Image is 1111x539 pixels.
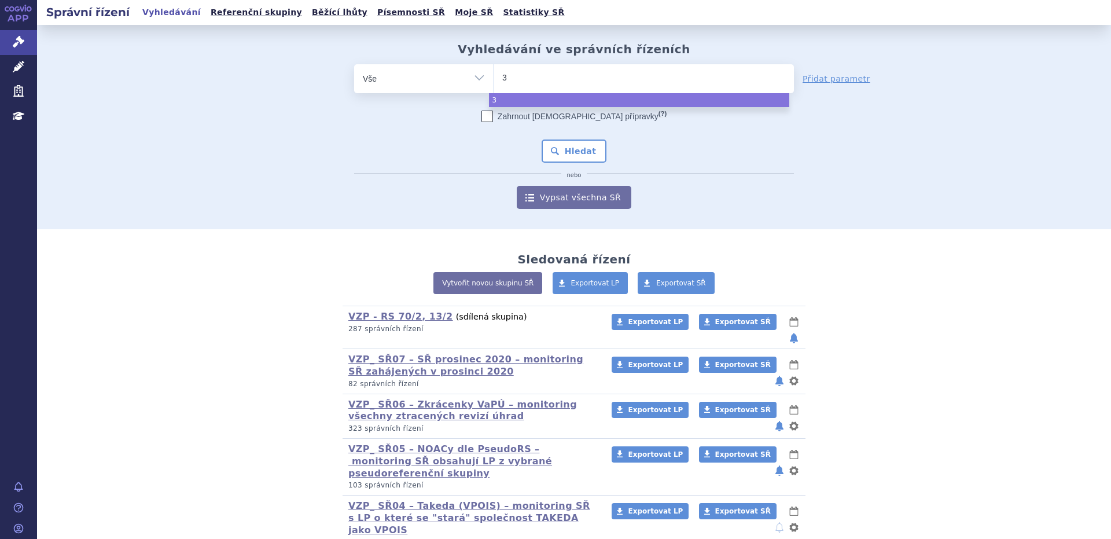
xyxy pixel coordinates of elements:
[715,450,771,459] span: Exportovat SŘ
[656,279,706,287] span: Exportovat SŘ
[774,374,785,388] button: notifikace
[612,446,689,463] a: Exportovat LP
[788,520,800,534] button: nastavení
[788,464,800,478] button: nastavení
[788,358,800,372] button: lhůty
[517,186,631,209] a: Vypsat všechna SŘ
[788,419,800,433] button: nastavení
[788,448,800,461] button: lhůty
[561,172,587,179] i: nebo
[803,73,870,85] a: Přidat parametr
[348,379,597,389] p: 82 správních řízení
[517,252,630,266] h2: Sledovaná řízení
[348,324,597,334] p: 287 správních řízení
[489,93,789,107] li: 3
[774,419,785,433] button: notifikace
[699,402,777,418] a: Exportovat SŘ
[628,318,683,326] span: Exportovat LP
[374,5,448,20] a: Písemnosti SŘ
[774,464,785,478] button: notifikace
[308,5,371,20] a: Běžící lhůty
[788,374,800,388] button: nastavení
[715,406,771,414] span: Exportovat SŘ
[456,312,527,321] span: (sdílená skupina)
[612,503,689,519] a: Exportovat LP
[628,450,683,459] span: Exportovat LP
[699,357,777,373] a: Exportovat SŘ
[628,361,683,369] span: Exportovat LP
[348,424,597,434] p: 323 správních řízení
[481,111,667,122] label: Zahrnout [DEMOGRAPHIC_DATA] přípravky
[699,314,777,330] a: Exportovat SŘ
[715,361,771,369] span: Exportovat SŘ
[458,42,690,56] h2: Vyhledávání ve správních řízeních
[139,5,204,20] a: Vyhledávání
[348,354,583,377] a: VZP_ SŘ07 – SŘ prosinec 2020 – monitoring SŘ zahájených v prosinci 2020
[348,399,577,422] a: VZP_ SŘ06 – Zkrácenky VaPÚ – monitoring všechny ztracených revizí úhrad
[37,4,139,20] h2: Správní řízení
[612,314,689,330] a: Exportovat LP
[348,481,597,490] p: 103 správních řízení
[788,504,800,518] button: lhůty
[542,140,607,163] button: Hledat
[628,406,683,414] span: Exportovat LP
[788,315,800,329] button: lhůty
[715,507,771,515] span: Exportovat SŘ
[612,402,689,418] a: Exportovat LP
[348,443,552,479] a: VZP_ SŘ05 – NOACy dle PseudoRS – monitoring SŘ obsahují LP z vybrané pseudoreferenční skupiny
[788,403,800,417] button: lhůty
[451,5,496,20] a: Moje SŘ
[638,272,715,294] a: Exportovat SŘ
[433,272,542,294] a: Vytvořit novou skupinu SŘ
[658,110,667,118] abbr: (?)
[715,318,771,326] span: Exportovat SŘ
[571,279,620,287] span: Exportovat LP
[774,520,785,534] button: notifikace
[499,5,568,20] a: Statistiky SŘ
[612,357,689,373] a: Exportovat LP
[348,500,590,536] a: VZP_ SŘ04 – Takeda (VPOIS) – monitoring SŘ s LP o které se "stará" společnost TAKEDA jako VPOIS
[788,331,800,345] button: notifikace
[207,5,306,20] a: Referenční skupiny
[553,272,628,294] a: Exportovat LP
[699,503,777,519] a: Exportovat SŘ
[699,446,777,463] a: Exportovat SŘ
[628,507,683,515] span: Exportovat LP
[348,311,453,322] a: VZP - RS 70/2, 13/2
